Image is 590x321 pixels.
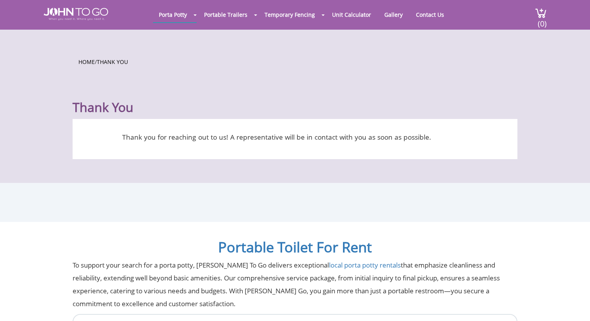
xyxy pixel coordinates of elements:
a: Portable Toilet For Rent [218,238,372,257]
img: JOHN to go [44,8,108,20]
button: Live Chat [559,290,590,321]
ul: / [78,56,512,66]
a: Contact Us [410,7,450,22]
img: cart a [535,8,547,18]
a: Unit Calculator [326,7,377,22]
a: Portable Trailers [198,7,253,22]
a: Thank You [97,58,128,66]
p: To support your search for a porta potty, [PERSON_NAME] To Go delivers exceptional that emphasize... [73,259,517,310]
span: (0) [537,12,547,29]
a: Gallery [379,7,409,22]
a: local porta potty rentals [329,261,401,270]
a: Temporary Fencing [259,7,321,22]
p: Thank you for reaching out to us! A representative will be in contact with you as soon as possible. [84,131,469,144]
a: Porta Potty [153,7,193,22]
a: Home [78,58,95,66]
h1: Thank You [73,81,517,115]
